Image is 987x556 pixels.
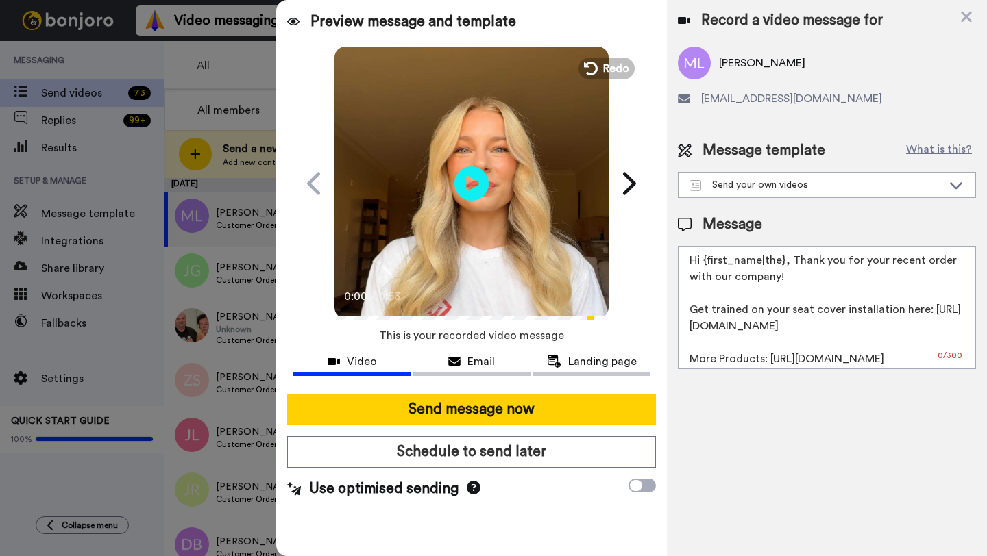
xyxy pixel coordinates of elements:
[378,288,402,305] span: 0:53
[347,353,377,370] span: Video
[379,320,564,351] span: This is your recorded video message
[703,140,825,161] span: Message template
[690,180,701,191] img: Message-temps.svg
[701,90,882,107] span: [EMAIL_ADDRESS][DOMAIN_NAME]
[690,178,942,192] div: Send your own videos
[371,288,376,305] span: /
[287,436,656,468] button: Schedule to send later
[678,246,976,369] textarea: Hi {first_name|the}, Thank you for your recent order with our company! Get trained on your seat c...
[344,288,368,305] span: 0:00
[703,214,762,235] span: Message
[467,353,495,370] span: Email
[287,394,656,425] button: Send message now
[309,479,459,499] span: Use optimised sending
[568,353,637,370] span: Landing page
[902,140,976,161] button: What is this?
